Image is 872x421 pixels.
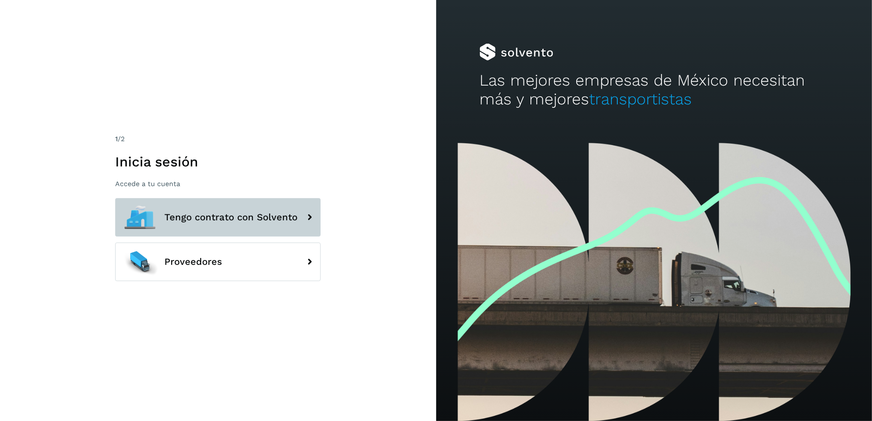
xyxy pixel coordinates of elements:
span: transportistas [589,90,692,108]
h1: Inicia sesión [115,154,321,170]
h2: Las mejores empresas de México necesitan más y mejores [479,71,828,109]
p: Accede a tu cuenta [115,180,321,188]
span: Proveedores [164,257,222,267]
button: Proveedores [115,243,321,281]
div: /2 [115,134,321,144]
button: Tengo contrato con Solvento [115,198,321,237]
span: Tengo contrato con Solvento [164,212,298,222]
span: 1 [115,135,118,143]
